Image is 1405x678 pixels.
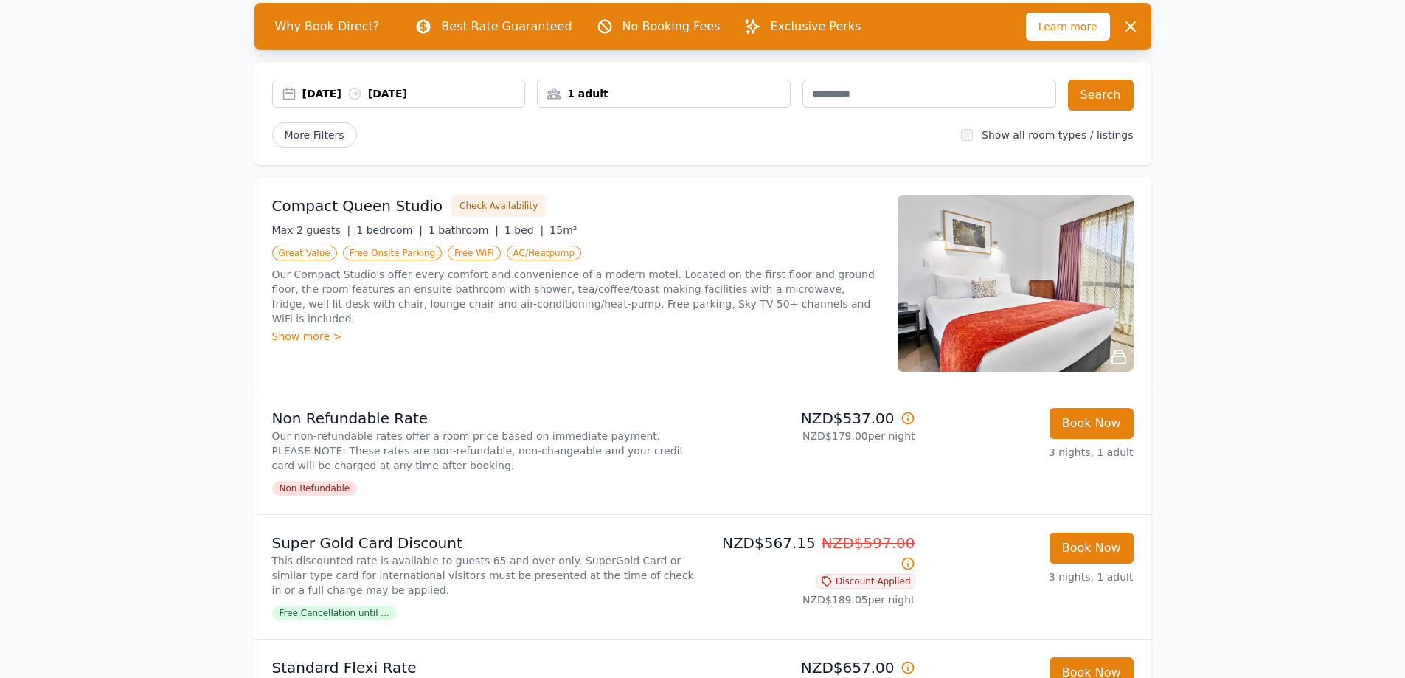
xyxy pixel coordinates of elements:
span: Discount Applied [816,574,915,589]
span: Free WiFi [448,246,501,260]
span: Max 2 guests | [272,224,351,236]
p: Our Compact Studio's offer every comfort and convenience of a modern motel. Located on the first ... [272,267,880,326]
p: NZD$657.00 [709,657,915,678]
span: Non Refundable [272,481,358,496]
button: Search [1068,80,1134,111]
p: Exclusive Perks [770,18,861,35]
div: [DATE] [DATE] [302,86,525,101]
p: Our non-refundable rates offer a room price based on immediate payment. PLEASE NOTE: These rates ... [272,429,697,473]
span: AC/Heatpump [507,246,581,260]
p: This discounted rate is available to guests 65 and over only. SuperGold Card or similar type card... [272,553,697,598]
label: Show all room types / listings [982,129,1133,141]
span: Great Value [272,246,337,260]
p: Best Rate Guaranteed [441,18,572,35]
p: Non Refundable Rate [272,408,697,429]
p: No Booking Fees [622,18,721,35]
div: 1 adult [538,86,790,101]
span: Free Cancellation until ... [272,606,397,620]
span: 1 bedroom | [356,224,423,236]
span: 1 bathroom | [429,224,499,236]
span: 15m² [549,224,577,236]
p: NZD$537.00 [709,408,915,429]
span: Why Book Direct? [263,12,392,41]
button: Book Now [1050,408,1134,439]
h3: Compact Queen Studio [272,196,443,216]
p: NZD$179.00 per night [709,429,915,443]
p: NZD$567.15 [709,533,915,574]
p: Super Gold Card Discount [272,533,697,553]
span: Free Onsite Parking [343,246,442,260]
span: NZD$597.00 [822,534,915,552]
p: Standard Flexi Rate [272,657,697,678]
span: More Filters [272,122,357,148]
p: 3 nights, 1 adult [927,445,1134,460]
p: NZD$189.05 per night [709,592,915,607]
button: Book Now [1050,533,1134,564]
button: Check Availability [451,195,546,217]
span: 1 bed | [504,224,544,236]
p: 3 nights, 1 adult [927,570,1134,584]
span: Learn more [1026,13,1110,41]
div: Show more > [272,329,880,344]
